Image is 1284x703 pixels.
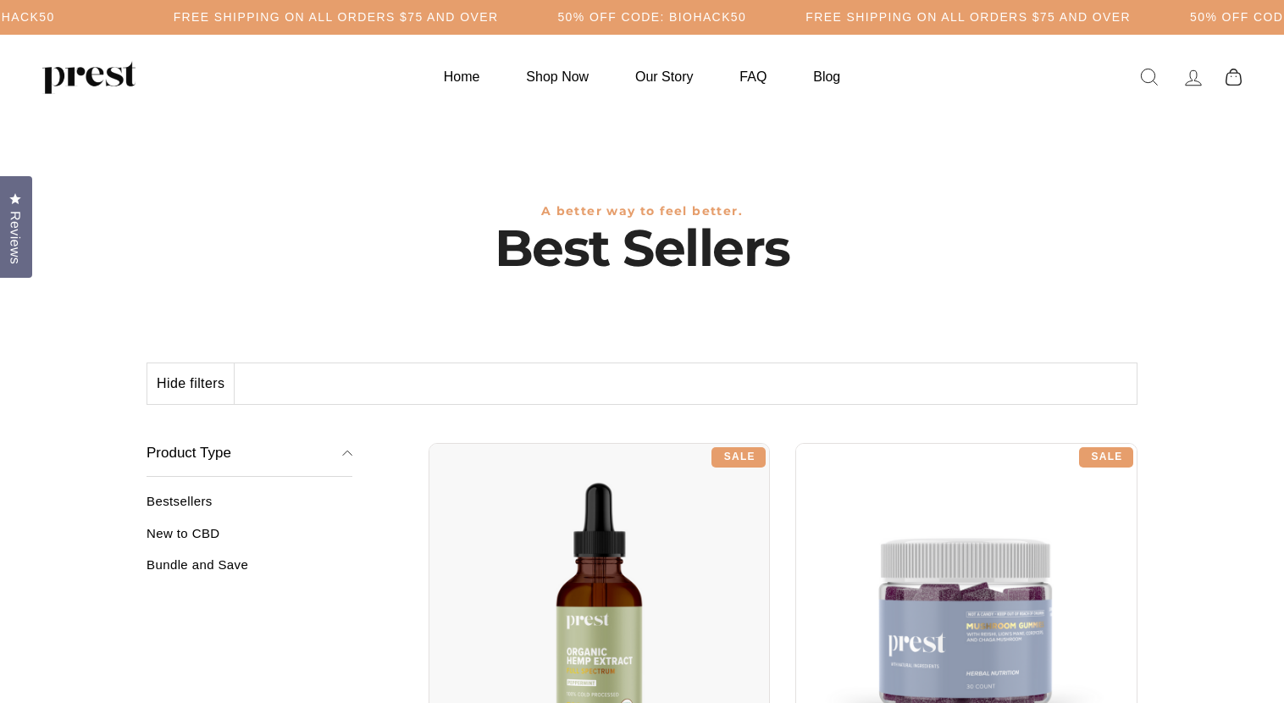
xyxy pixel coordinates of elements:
[147,219,1137,278] h1: Best Sellers
[711,447,766,468] div: Sale
[505,60,610,93] a: Shop Now
[792,60,861,93] a: Blog
[557,10,746,25] h5: 50% OFF CODE: BIOHACK50
[147,204,1137,219] h3: A better way to feel better.
[718,60,788,93] a: FAQ
[42,60,136,94] img: PREST ORGANICS
[147,526,352,554] a: New to CBD
[1079,447,1133,468] div: Sale
[423,60,861,93] ul: Primary
[423,60,501,93] a: Home
[147,363,235,404] button: Hide filters
[147,494,352,522] a: Bestsellers
[174,10,499,25] h5: Free Shipping on all orders $75 and over
[805,10,1131,25] h5: Free Shipping on all orders $75 and over
[614,60,714,93] a: Our Story
[147,557,352,585] a: Bundle and Save
[4,211,26,264] span: Reviews
[147,430,352,478] button: Product Type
